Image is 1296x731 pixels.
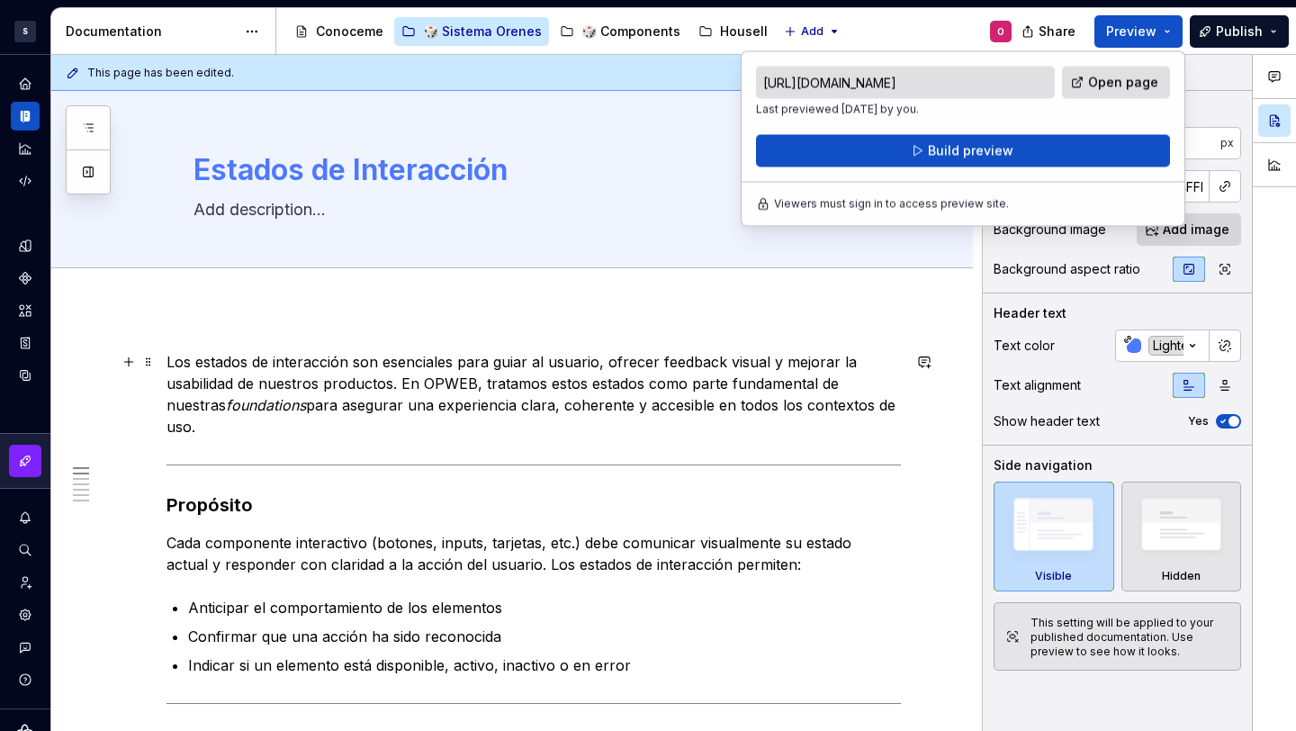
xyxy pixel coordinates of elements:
[1094,15,1183,48] button: Preview
[691,17,775,46] a: Housell
[997,24,1004,39] div: O
[166,351,901,438] p: Los estados de interacción son esenciales para guiar al usuario, ofrecer feedback visual y mejora...
[87,66,234,80] span: This page has been edited.
[287,14,775,50] div: Page tree
[994,337,1055,355] div: Text color
[1030,616,1229,659] div: This setting will be applied to your published documentation. Use preview to see how it looks.
[756,135,1170,167] button: Build preview
[11,264,40,293] a: Components
[11,568,40,597] a: Invite team
[1035,569,1072,583] div: Visible
[994,260,1140,278] div: Background aspect ratio
[720,23,768,41] div: Housell
[316,23,383,41] div: Conoceme
[801,24,823,39] span: Add
[928,142,1013,160] span: Build preview
[1151,127,1220,159] input: Auto
[166,492,901,518] h3: Propósito
[1039,23,1075,41] span: Share
[1162,569,1201,583] div: Hidden
[1190,15,1289,48] button: Publish
[1188,414,1209,429] label: Yes
[11,503,40,532] button: Notifications
[1220,136,1234,150] p: px
[1062,67,1170,99] a: Open page
[994,456,1093,474] div: Side navigation
[423,23,542,41] div: 🎲 Sistema Orenes
[994,376,1081,394] div: Text alignment
[4,12,47,50] button: S
[11,167,40,195] a: Code automation
[190,149,870,192] textarea: Estados de Interacción
[11,231,40,260] a: Design tokens
[756,103,1055,117] p: Last previewed [DATE] by you.
[1088,74,1158,92] span: Open page
[287,17,391,46] a: Conoceme
[553,17,688,46] a: 🎲 Components
[1115,329,1210,362] button: Lighter 30
[994,304,1066,322] div: Header text
[994,412,1100,430] div: Show header text
[994,221,1106,239] div: Background image
[11,600,40,629] a: Settings
[1106,23,1156,41] span: Preview
[778,19,846,44] button: Add
[774,197,1009,212] p: Viewers must sign in to access preview site.
[581,23,680,41] div: 🎲 Components
[11,329,40,357] a: Storybook stories
[11,134,40,163] a: Analytics
[1012,15,1087,48] button: Share
[11,102,40,131] a: Documentation
[11,69,40,98] a: Home
[11,296,40,325] a: Assets
[1148,336,1217,356] div: Lighter 30
[11,361,40,390] a: Data sources
[11,633,40,662] button: Contact support
[188,654,901,676] p: Indicar si un elemento está disponible, activo, inactivo o en error
[1137,213,1241,246] button: Add image
[1163,221,1229,239] span: Add image
[166,532,901,575] p: Cada componente interactivo (botones, inputs, tarjetas, etc.) debe comunicar visualmente su estad...
[14,21,36,42] div: S
[1121,482,1242,591] div: Hidden
[994,482,1114,591] div: Visible
[66,23,236,41] div: Documentation
[188,597,901,618] p: Anticipar el comportamiento de los elementos
[1216,23,1263,41] span: Publish
[188,626,901,647] p: Confirmar que una acción ha sido reconocida
[226,396,306,414] em: foundations
[11,536,40,564] button: Search ⌘K
[394,17,549,46] a: 🎲 Sistema Orenes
